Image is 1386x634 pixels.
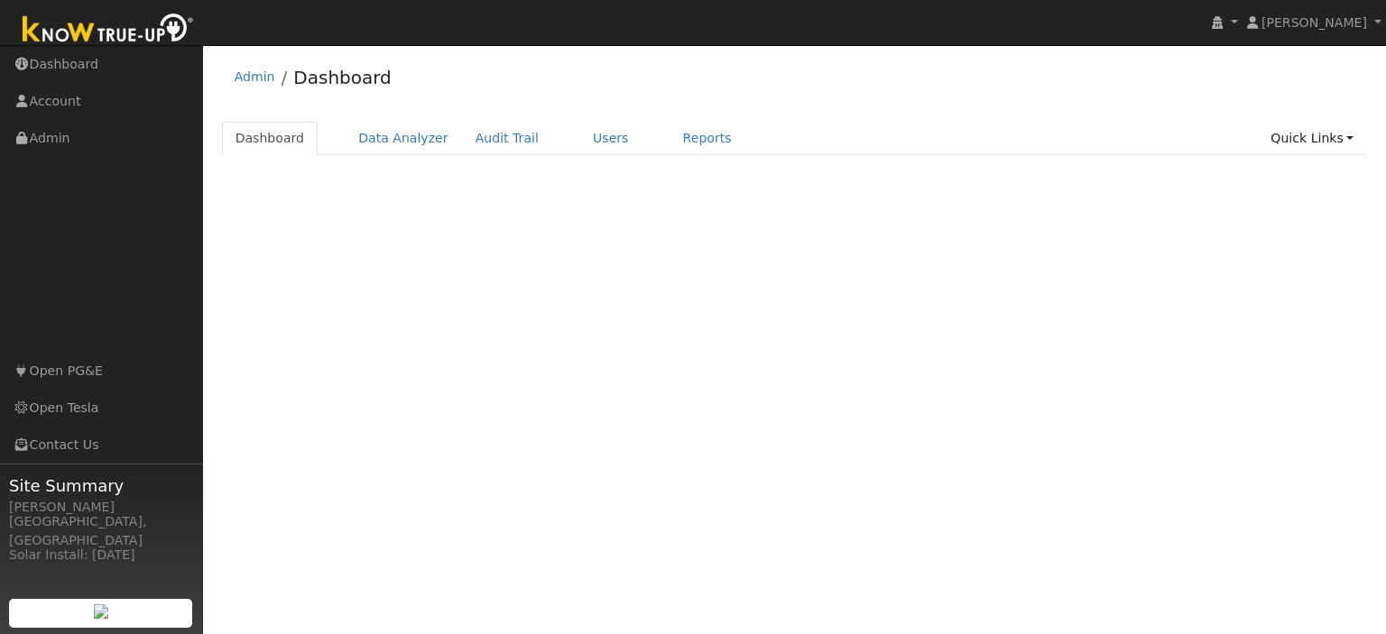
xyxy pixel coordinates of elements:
img: retrieve [94,604,108,619]
a: Dashboard [222,122,319,155]
a: Data Analyzer [345,122,462,155]
a: Quick Links [1257,122,1367,155]
img: Know True-Up [14,10,203,51]
a: Reports [670,122,745,155]
div: Solar Install: [DATE] [9,546,193,565]
span: Site Summary [9,473,193,498]
a: Admin [235,69,275,84]
a: Users [579,122,642,155]
div: [GEOGRAPHIC_DATA], [GEOGRAPHIC_DATA] [9,512,193,550]
a: Audit Trail [462,122,552,155]
a: Dashboard [293,67,392,88]
div: [PERSON_NAME] [9,498,193,517]
span: [PERSON_NAME] [1261,15,1367,30]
